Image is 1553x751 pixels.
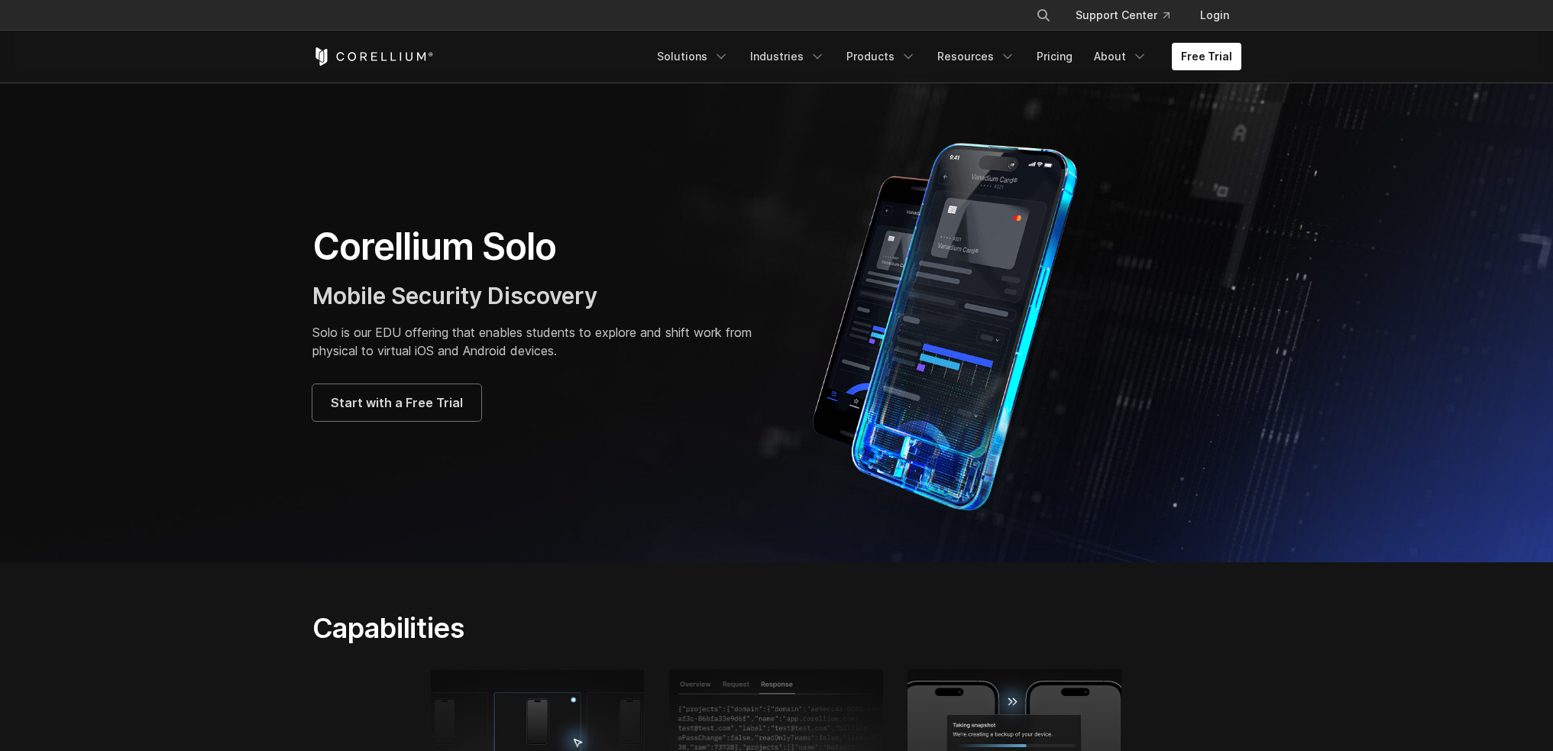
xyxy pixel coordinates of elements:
a: Start with a Free Trial [312,384,481,421]
img: Corellium Solo for mobile app security solutions [792,131,1121,513]
a: Products [837,43,925,70]
p: Solo is our EDU offering that enables students to explore and shift work from physical to virtual... [312,323,762,360]
span: Start with a Free Trial [331,393,463,412]
span: Mobile Security Discovery [312,282,597,309]
a: Pricing [1027,43,1082,70]
div: Navigation Menu [1018,2,1241,29]
a: Resources [928,43,1024,70]
a: Login [1188,2,1241,29]
h1: Corellium Solo [312,224,762,270]
h2: Capabilities [312,611,921,645]
a: Industries [741,43,834,70]
a: Support Center [1063,2,1182,29]
a: About [1085,43,1157,70]
a: Corellium Home [312,47,434,66]
a: Solutions [648,43,738,70]
button: Search [1030,2,1057,29]
div: Navigation Menu [648,43,1241,70]
a: Free Trial [1172,43,1241,70]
